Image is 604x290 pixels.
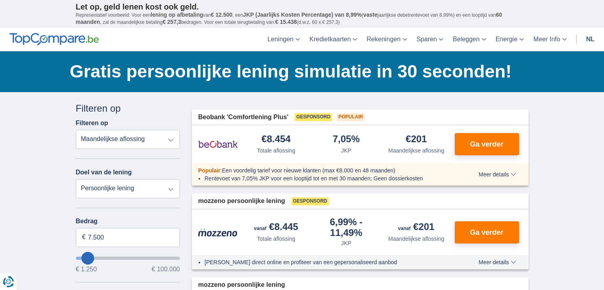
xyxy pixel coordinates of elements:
div: €201 [406,134,427,145]
span: Ga verder [470,141,503,148]
li: [PERSON_NAME] direct online en profiteer van een gepersonaliseerd aanbod [205,258,450,266]
li: Rentevoet van 7,05% JKP voor een looptijd tot en met 30 maanden; Geen dossierkosten [205,174,450,182]
span: Een voordelig tarief voor nieuwe klanten (max €8.000 en 48 maanden) [222,167,396,174]
img: product.pl.alt Beobank [198,134,238,154]
span: Gesponsord [295,113,332,121]
label: Doel van de lening [76,169,132,176]
p: Representatief voorbeeld: Voor een van , een ( jaarlijkse debetrentevoet van 8,99%) en een loopti... [76,12,529,26]
a: Energie [491,28,529,51]
label: Bedrag [76,218,180,225]
div: Totale aflossing [257,147,295,155]
button: Meer details [473,259,522,265]
div: Totale aflossing [257,235,295,243]
span: € 1.250 [76,266,97,273]
span: Meer details [479,172,516,177]
span: Meer details [479,259,516,265]
div: Maandelijkse aflossing [388,147,444,155]
div: 6,99% [315,217,378,238]
span: Ga verder [470,229,503,236]
img: TopCompare [10,33,99,46]
div: : [192,166,456,174]
span: Populair [198,167,220,174]
span: JKP (Jaarlijks Kosten Percentage) van 8,99% [243,12,362,18]
span: mozzeno persoonlijke lening [198,280,285,290]
span: mozzeno persoonlijke lening [198,197,285,206]
h1: Gratis persoonlijke lening simulatie in 30 seconden! [70,59,529,84]
a: nl [581,28,599,51]
div: €8.445 [254,222,298,233]
span: € [82,233,86,242]
span: 60 maanden [76,12,502,25]
div: JKP [341,147,351,155]
div: €201 [398,222,434,233]
button: Meer details [473,171,522,178]
p: Let op, geld lenen kost ook geld. [76,2,529,12]
div: JKP [341,239,351,247]
span: € 12.500 [211,12,233,18]
a: Meer Info [529,28,571,51]
a: Beleggen [448,28,491,51]
label: Filteren op [76,120,108,127]
a: Kredietkaarten [305,28,362,51]
span: € 257,3 [162,19,181,25]
button: Ga verder [455,133,519,155]
span: Beobank 'Comfortlening Plus' [198,113,288,122]
span: € 15.438 [275,19,297,25]
span: Populair [337,113,365,121]
span: Gesponsord [291,197,329,205]
img: product.pl.alt Mozzeno [198,228,238,237]
a: Sparen [412,28,448,51]
a: Rekeningen [362,28,411,51]
a: Leningen [262,28,305,51]
div: €8.454 [262,134,291,145]
div: Filteren op [76,102,180,115]
div: Maandelijkse aflossing [388,235,444,243]
button: Ga verder [455,221,519,244]
input: wantToBorrow [76,257,180,260]
span: € 100.000 [152,266,180,273]
span: vaste [363,12,378,18]
div: 7,05% [333,134,360,145]
span: lening op afbetaling [151,12,203,18]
